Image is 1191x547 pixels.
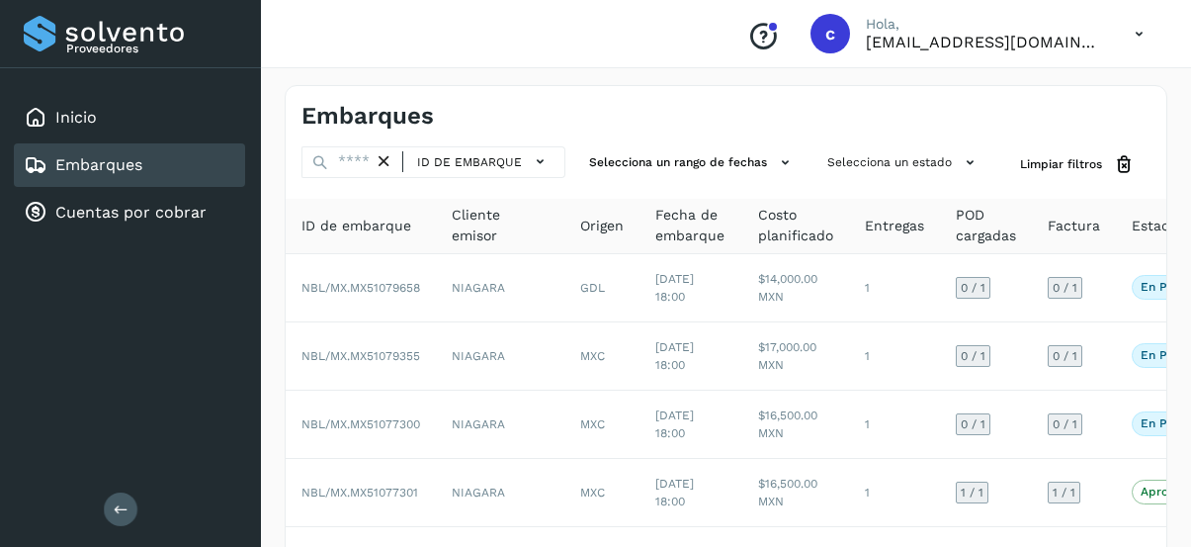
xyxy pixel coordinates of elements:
[849,459,940,527] td: 1
[655,205,726,246] span: Fecha de embarque
[819,146,988,179] button: Selecciona un estado
[14,143,245,187] div: Embarques
[849,322,940,391] td: 1
[564,322,639,391] td: MXC
[580,216,624,236] span: Origen
[14,96,245,139] div: Inicio
[301,102,434,131] h4: Embarques
[655,477,694,508] span: [DATE] 18:00
[436,254,564,322] td: NIAGARA
[1132,216,1178,236] span: Estado
[655,340,694,372] span: [DATE] 18:00
[849,391,940,459] td: 1
[1020,155,1102,173] span: Limpiar filtros
[564,254,639,322] td: GDL
[849,254,940,322] td: 1
[961,487,983,499] span: 1 / 1
[655,272,694,304] span: [DATE] 18:00
[961,350,985,362] span: 0 / 1
[1053,487,1075,499] span: 1 / 1
[758,205,833,246] span: Costo planificado
[1053,350,1077,362] span: 0 / 1
[66,42,237,55] p: Proveedores
[417,153,522,171] span: ID de embarque
[742,322,849,391] td: $17,000.00 MXN
[55,155,142,174] a: Embarques
[866,33,1103,51] p: cobranza1@tmartin.mx
[301,486,418,500] span: NBL/MX.MX51077301
[301,216,411,236] span: ID de embarque
[865,216,924,236] span: Entregas
[1004,146,1150,183] button: Limpiar filtros
[411,147,556,176] button: ID de embarque
[436,459,564,527] td: NIAGARA
[55,108,97,127] a: Inicio
[581,146,804,179] button: Selecciona un rango de fechas
[452,205,549,246] span: Cliente emisor
[301,281,420,295] span: NBL/MX.MX51079658
[1053,418,1077,430] span: 0 / 1
[14,191,245,234] div: Cuentas por cobrar
[301,349,420,363] span: NBL/MX.MX51079355
[301,417,420,431] span: NBL/MX.MX51077300
[564,459,639,527] td: MXC
[956,205,1016,246] span: POD cargadas
[1053,282,1077,294] span: 0 / 1
[742,254,849,322] td: $14,000.00 MXN
[436,322,564,391] td: NIAGARA
[961,282,985,294] span: 0 / 1
[742,391,849,459] td: $16,500.00 MXN
[55,203,207,222] a: Cuentas por cobrar
[436,391,564,459] td: NIAGARA
[1048,216,1100,236] span: Factura
[961,418,985,430] span: 0 / 1
[655,409,694,440] span: [DATE] 18:00
[742,459,849,527] td: $16,500.00 MXN
[564,391,639,459] td: MXC
[866,16,1103,33] p: Hola,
